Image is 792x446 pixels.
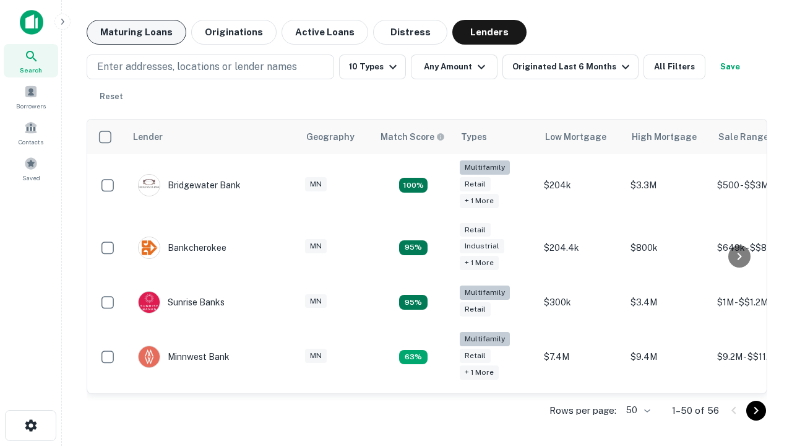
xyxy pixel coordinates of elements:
a: Search [4,44,58,77]
a: Borrowers [4,80,58,113]
div: Matching Properties: 9, hasApolloMatch: undefined [399,295,428,310]
a: Saved [4,152,58,185]
button: Go to next page [746,401,766,421]
div: Bankcherokee [138,237,226,259]
th: Low Mortgage [538,120,624,154]
button: Enter addresses, locations or lender names [87,55,334,79]
div: MN [305,349,327,363]
div: Bridgewater Bank [138,174,241,196]
button: All Filters [643,55,705,79]
span: Search [20,65,42,75]
img: picture [139,346,160,367]
p: Rows per page: [549,403,616,418]
div: Low Mortgage [545,129,606,144]
p: 1–50 of 56 [672,403,719,418]
td: $204.4k [538,217,624,279]
th: Geography [299,120,373,154]
div: Retail [460,177,491,191]
div: Sale Range [718,129,768,144]
div: Minnwest Bank [138,346,230,368]
iframe: Chat Widget [730,307,792,367]
button: Originations [191,20,277,45]
div: 50 [621,401,652,419]
button: 10 Types [339,55,406,79]
div: Retail [460,349,491,363]
div: Matching Properties: 9, hasApolloMatch: undefined [399,240,428,255]
th: Capitalize uses an advanced AI algorithm to match your search with the best lender. The match sco... [373,120,454,154]
td: $25k [538,388,624,435]
td: $25k [624,388,711,435]
div: Industrial [460,239,504,253]
img: capitalize-icon.png [20,10,43,35]
button: Distress [373,20,447,45]
div: + 1 more [460,256,499,270]
td: $3.4M [624,279,711,326]
div: Multifamily [460,286,510,300]
div: Matching Properties: 17, hasApolloMatch: undefined [399,178,428,193]
button: Originated Last 6 Months [502,55,639,79]
div: MN [305,294,327,308]
td: $3.3M [624,154,711,217]
th: Types [454,120,538,154]
div: High Mortgage [632,129,697,144]
div: Types [461,129,487,144]
div: Matching Properties: 6, hasApolloMatch: undefined [399,350,428,365]
button: Any Amount [411,55,497,79]
td: $9.4M [624,326,711,388]
div: Multifamily [460,332,510,346]
div: Multifamily [460,160,510,175]
div: + 1 more [460,365,499,380]
span: Saved [22,173,40,183]
h6: Match Score [381,130,442,144]
a: Contacts [4,116,58,149]
span: Borrowers [16,101,46,111]
td: $204k [538,154,624,217]
td: $7.4M [538,326,624,388]
div: + 1 more [460,194,499,208]
img: picture [139,237,160,258]
div: Originated Last 6 Months [512,59,633,74]
div: MN [305,177,327,191]
div: Geography [306,129,355,144]
td: $800k [624,217,711,279]
img: picture [139,292,160,313]
th: High Mortgage [624,120,711,154]
div: Capitalize uses an advanced AI algorithm to match your search with the best lender. The match sco... [381,130,445,144]
div: Sunrise Banks [138,291,225,313]
button: Save your search to get updates of matches that match your search criteria. [710,55,750,79]
th: Lender [126,120,299,154]
button: Lenders [452,20,527,45]
div: Retail [460,302,491,317]
div: MN [305,239,327,253]
button: Reset [92,84,131,109]
button: Maturing Loans [87,20,186,45]
img: picture [139,175,160,196]
button: Active Loans [282,20,368,45]
span: Contacts [19,137,43,147]
p: Enter addresses, locations or lender names [97,59,297,74]
td: $300k [538,279,624,326]
div: Lender [133,129,163,144]
div: Retail [460,223,491,237]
